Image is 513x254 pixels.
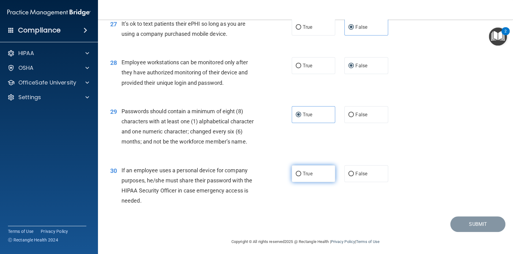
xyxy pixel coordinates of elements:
[194,232,417,252] div: Copyright © All rights reserved 2025 @ Rectangle Health | |
[18,64,34,72] p: OSHA
[18,26,61,35] h4: Compliance
[41,228,68,234] a: Privacy Policy
[7,79,89,86] a: OfficeSafe University
[296,25,301,30] input: True
[303,63,312,69] span: True
[489,28,507,46] button: Open Resource Center, 2 new notifications
[356,239,380,244] a: Terms of Use
[122,167,252,204] span: If an employee uses a personal device for company purposes, he/she must share their password with...
[18,94,41,101] p: Settings
[110,167,117,174] span: 30
[303,171,312,177] span: True
[355,63,367,69] span: False
[7,50,89,57] a: HIPAA
[110,108,117,115] span: 29
[355,24,367,30] span: False
[331,239,355,244] a: Privacy Policy
[7,94,89,101] a: Settings
[355,171,367,177] span: False
[122,108,254,145] span: Passwords should contain a minimum of eight (8) characters with at least one (1) alphabetical cha...
[303,112,312,118] span: True
[122,59,248,86] span: Employee workstations can be monitored only after they have authorized monitoring of their device...
[296,113,301,117] input: True
[355,112,367,118] span: False
[348,25,354,30] input: False
[410,211,506,235] iframe: Drift Widget Chat Controller
[7,64,89,72] a: OSHA
[7,6,91,19] img: PMB logo
[18,50,34,57] p: HIPAA
[110,59,117,66] span: 28
[348,113,354,117] input: False
[348,172,354,176] input: False
[348,64,354,68] input: False
[110,21,117,28] span: 27
[303,24,312,30] span: True
[8,237,58,243] span: Ⓒ Rectangle Health 2024
[8,228,33,234] a: Terms of Use
[122,21,245,37] span: It’s ok to text patients their ePHI so long as you are using a company purchased mobile device.
[296,172,301,176] input: True
[504,31,507,39] div: 2
[296,64,301,68] input: True
[18,79,76,86] p: OfficeSafe University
